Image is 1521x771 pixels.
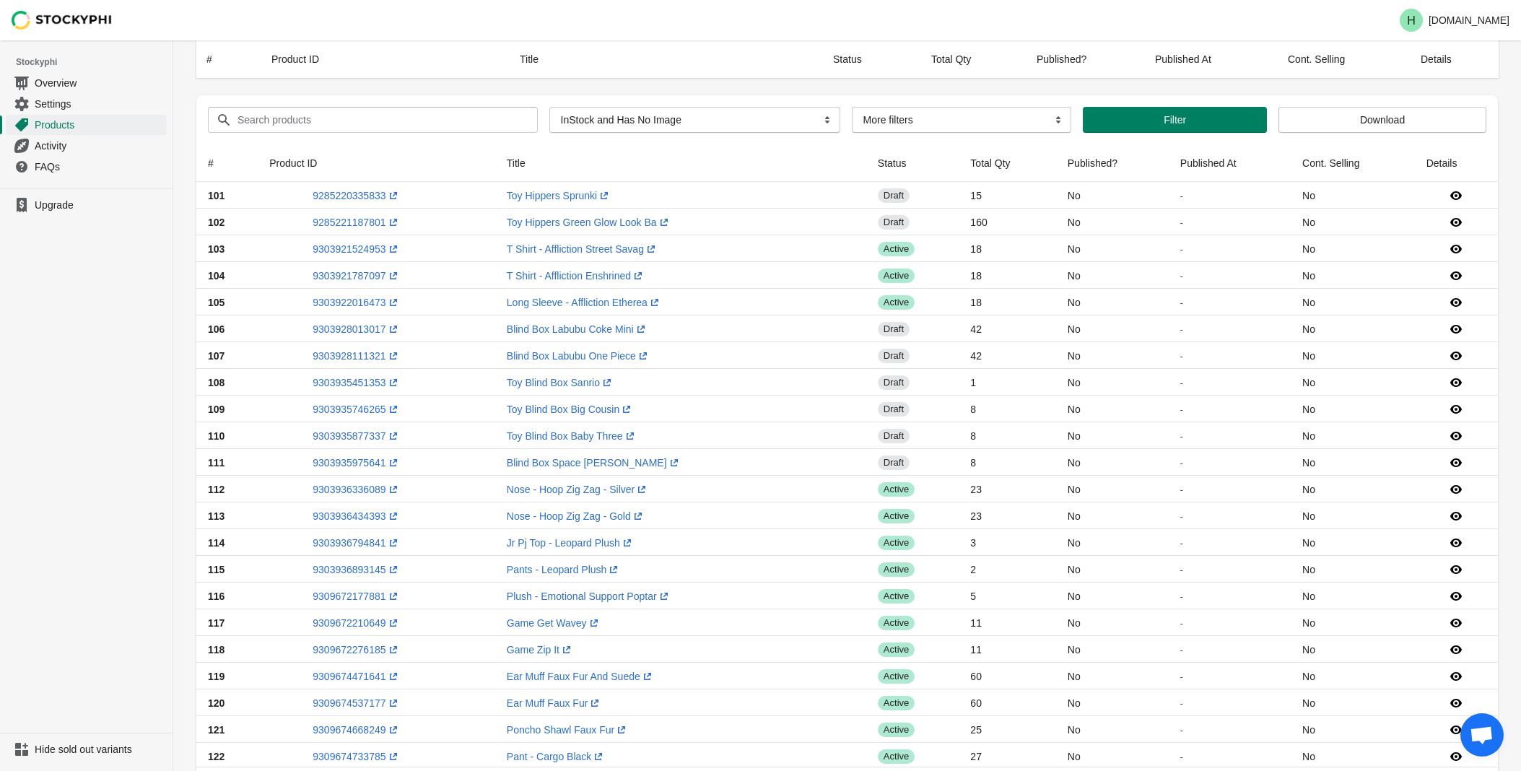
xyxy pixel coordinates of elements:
span: active [878,642,915,657]
span: Products [35,118,164,132]
th: # [196,144,258,182]
td: No [1291,209,1415,235]
td: No [1291,182,1415,209]
a: Toy Blind Box Big Cousin(opens a new window) [507,404,634,415]
a: Jr Pj Top - Leopard Plush(opens a new window) [507,537,635,549]
span: active [878,562,915,577]
td: 27 [959,743,1055,770]
span: FAQs [35,160,164,174]
a: Hide sold out variants [6,739,167,759]
td: No [1291,342,1415,369]
img: Stockyphi [12,11,113,30]
td: No [1291,369,1415,396]
span: 110 [208,430,225,442]
td: No [1056,235,1169,262]
a: Blind Box Space [PERSON_NAME](opens a new window) [507,457,681,469]
a: 9303936336089(opens a new window) [313,484,400,495]
td: No [1056,609,1169,636]
small: - [1180,538,1183,547]
span: active [878,242,915,256]
small: - [1180,591,1183,601]
span: 114 [208,537,225,549]
th: Title [495,144,866,182]
td: 60 [959,689,1055,716]
td: No [1056,529,1169,556]
span: active [878,669,915,684]
a: Activity [6,135,167,156]
td: 42 [959,342,1055,369]
a: Overview [6,72,167,93]
td: 1 [959,369,1055,396]
a: 9303922016473(opens a new window) [313,297,400,308]
small: - [1180,752,1183,761]
a: 9303928111321(opens a new window) [313,350,400,362]
a: 9303935975641(opens a new window) [313,457,400,469]
td: No [1291,235,1415,262]
td: No [1291,663,1415,689]
small: - [1180,484,1183,494]
small: - [1180,671,1183,681]
td: No [1056,716,1169,743]
small: - [1180,351,1183,360]
small: - [1180,725,1183,734]
td: 18 [959,289,1055,315]
th: Cont. Selling [1291,144,1415,182]
td: No [1291,636,1415,663]
span: active [878,589,915,604]
small: - [1180,618,1183,627]
span: Download [1360,114,1405,126]
td: No [1056,315,1169,342]
a: Ear Muff Faux Fur And Suede(opens a new window) [507,671,655,682]
td: No [1291,583,1415,609]
span: active [878,696,915,710]
button: Filter [1083,107,1267,133]
td: No [1056,262,1169,289]
span: 122 [208,751,225,762]
small: - [1180,565,1183,574]
span: draft [878,322,910,336]
a: Upgrade [6,195,167,215]
td: No [1056,476,1169,502]
span: active [878,616,915,630]
a: Toy Hippers Sprunki(opens a new window) [507,190,611,201]
a: Products [6,114,167,135]
span: draft [878,429,910,443]
span: Overview [35,76,164,90]
a: Pants - Leopard Plush(opens a new window) [507,564,622,575]
span: 112 [208,484,225,495]
a: Plush - Emotional Support Poptar(opens a new window) [507,591,671,602]
a: 9303935877337(opens a new window) [313,430,400,442]
td: No [1291,315,1415,342]
span: 120 [208,697,225,709]
td: No [1291,743,1415,770]
td: No [1056,182,1169,209]
td: 18 [959,262,1055,289]
small: - [1180,431,1183,440]
a: 9303936794841(opens a new window) [313,537,400,549]
td: No [1056,209,1169,235]
a: 9303935746265(opens a new window) [313,404,400,415]
span: Hide sold out variants [35,742,164,757]
td: No [1056,583,1169,609]
a: Blind Box Labubu One Piece(opens a new window) [507,350,650,362]
th: Published At [1169,144,1291,182]
span: active [878,749,915,764]
a: 9309674537177(opens a new window) [313,697,400,709]
td: No [1056,342,1169,369]
td: No [1291,689,1415,716]
th: Product ID [258,144,495,182]
span: Upgrade [35,198,164,212]
a: 9309674733785(opens a new window) [313,751,400,762]
span: draft [878,215,910,230]
a: T Shirt - Affliction Enshrined(opens a new window) [507,270,645,282]
div: Open chat [1460,713,1504,757]
td: 5 [959,583,1055,609]
th: Details [1415,144,1498,182]
a: 9303928013017(opens a new window) [313,323,400,335]
small: - [1180,297,1183,307]
input: Search products [237,107,512,133]
td: No [1291,556,1415,583]
td: No [1291,609,1415,636]
a: Long Sleeve - Affliction Etherea(opens a new window) [507,297,662,308]
span: 102 [208,217,225,228]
